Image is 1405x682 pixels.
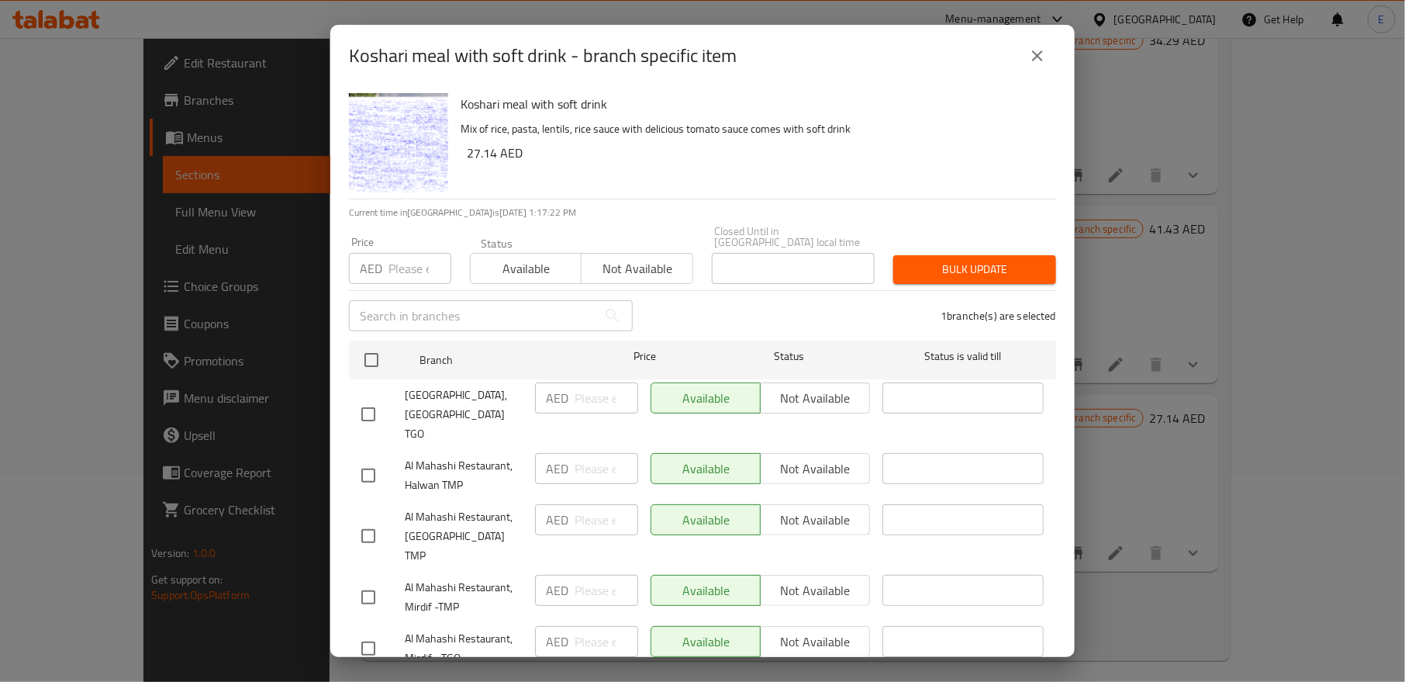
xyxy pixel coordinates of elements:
input: Please enter price [575,575,638,606]
input: Please enter price [575,504,638,535]
h6: Koshari meal with soft drink [461,93,1044,115]
span: Price [593,347,696,366]
span: Bulk update [906,260,1044,279]
input: Please enter price [575,626,638,657]
span: Al Mahashi Restaurant, [GEOGRAPHIC_DATA] TMP [405,507,523,566]
input: Please enter price [388,253,451,284]
span: Status is valid till [882,347,1044,366]
span: Branch [419,351,581,370]
p: AED [546,632,568,651]
input: Search in branches [349,300,597,331]
button: close [1019,37,1056,74]
input: Please enter price [575,383,638,414]
p: Mix of rice, pasta, lentils, rice sauce with delicious tomato sauce comes with soft drink [461,119,1044,139]
span: Status [709,347,870,366]
input: Please enter price [575,453,638,484]
span: [GEOGRAPHIC_DATA], [GEOGRAPHIC_DATA] TGO [405,386,523,444]
span: Not available [588,258,686,280]
p: AED [546,581,568,600]
span: Available [477,258,575,280]
p: Current time in [GEOGRAPHIC_DATA] is [DATE] 1:17:22 PM [349,206,1056,220]
h2: Koshari meal with soft drink - branch specific item [349,43,737,68]
p: AED [546,459,568,478]
img: Koshari meal with soft drink [349,93,448,192]
span: Al Mahashi Restaurant, Halwan TMP [405,456,523,495]
span: Al Mahashi Restaurant, Mirdif - TGO [405,629,523,668]
h6: 27.14 AED [467,142,1044,164]
p: AED [360,259,382,278]
button: Not available [581,253,692,284]
button: Bulk update [893,255,1056,284]
p: AED [546,511,568,529]
span: Al Mahashi Restaurant, Mirdif -TMP [405,578,523,617]
p: 1 branche(s) are selected [941,308,1056,324]
button: Available [470,253,582,284]
p: AED [546,389,568,407]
